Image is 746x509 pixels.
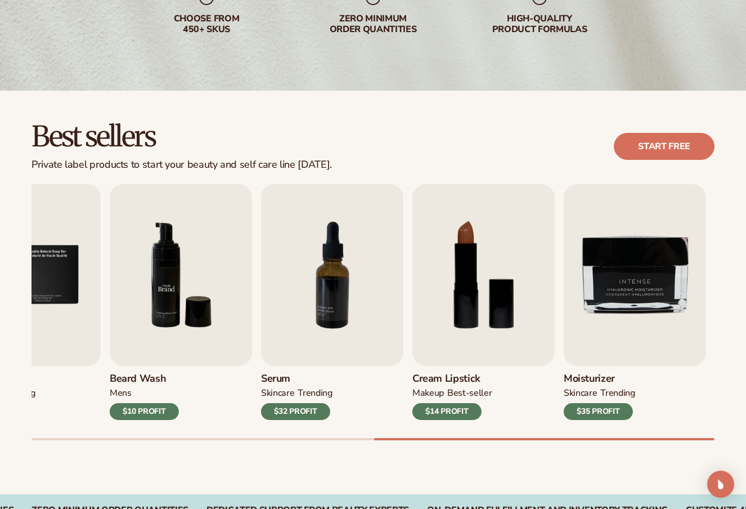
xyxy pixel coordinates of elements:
div: $35 PROFIT [564,403,633,420]
h3: Moisturizer [564,373,635,385]
div: SKINCARE [261,387,294,399]
img: Shopify Image 10 [110,184,252,366]
div: TRENDING [600,387,635,399]
div: Zero minimum order quantities [301,14,445,35]
a: 7 / 9 [261,184,403,420]
div: $14 PROFIT [412,403,482,420]
div: $10 PROFIT [110,403,179,420]
div: $32 PROFIT [261,403,330,420]
div: mens [110,387,132,399]
div: BEST-SELLER [447,387,492,399]
a: 6 / 9 [110,184,252,420]
h3: Serum [261,373,332,385]
a: 9 / 9 [564,184,706,420]
div: Choose from 450+ Skus [134,14,278,35]
a: Start free [614,133,714,160]
div: High-quality product formulas [468,14,612,35]
a: 8 / 9 [412,184,555,420]
div: MAKEUP [412,387,444,399]
div: TRENDING [298,387,332,399]
div: TRENDING [1,387,35,399]
div: Private label products to start your beauty and self care line [DATE]. [32,159,332,171]
h3: Beard Wash [110,373,179,385]
div: Open Intercom Messenger [707,471,734,498]
h3: Cream Lipstick [412,373,492,385]
h2: Best sellers [32,122,332,152]
div: SKINCARE [564,387,597,399]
